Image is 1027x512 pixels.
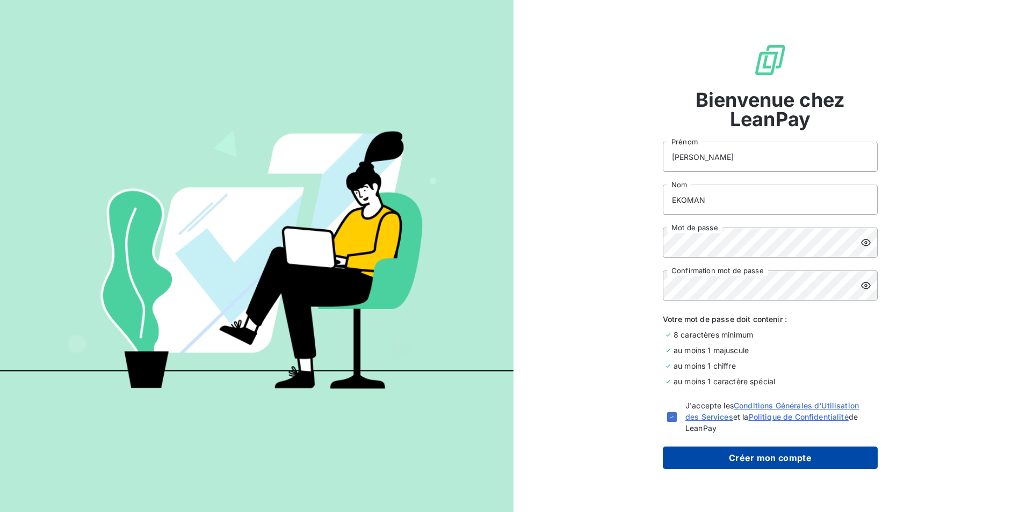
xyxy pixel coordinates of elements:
span: au moins 1 majuscule [674,345,749,356]
img: logo sigle [753,43,787,77]
span: au moins 1 chiffre [674,360,736,371]
a: Politique de Confidentialité [749,412,849,421]
span: Votre mot de passe doit contenir : [663,313,878,325]
input: placeholder [663,142,878,172]
span: Bienvenue chez LeanPay [663,90,878,129]
a: Conditions Générales d'Utilisation des Services [685,401,859,421]
span: J'accepte les et la de LeanPay [685,400,873,434]
button: Créer mon compte [663,447,878,469]
input: placeholder [663,185,878,215]
span: au moins 1 caractère spécial [674,376,775,387]
span: 8 caractères minimum [674,329,753,340]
